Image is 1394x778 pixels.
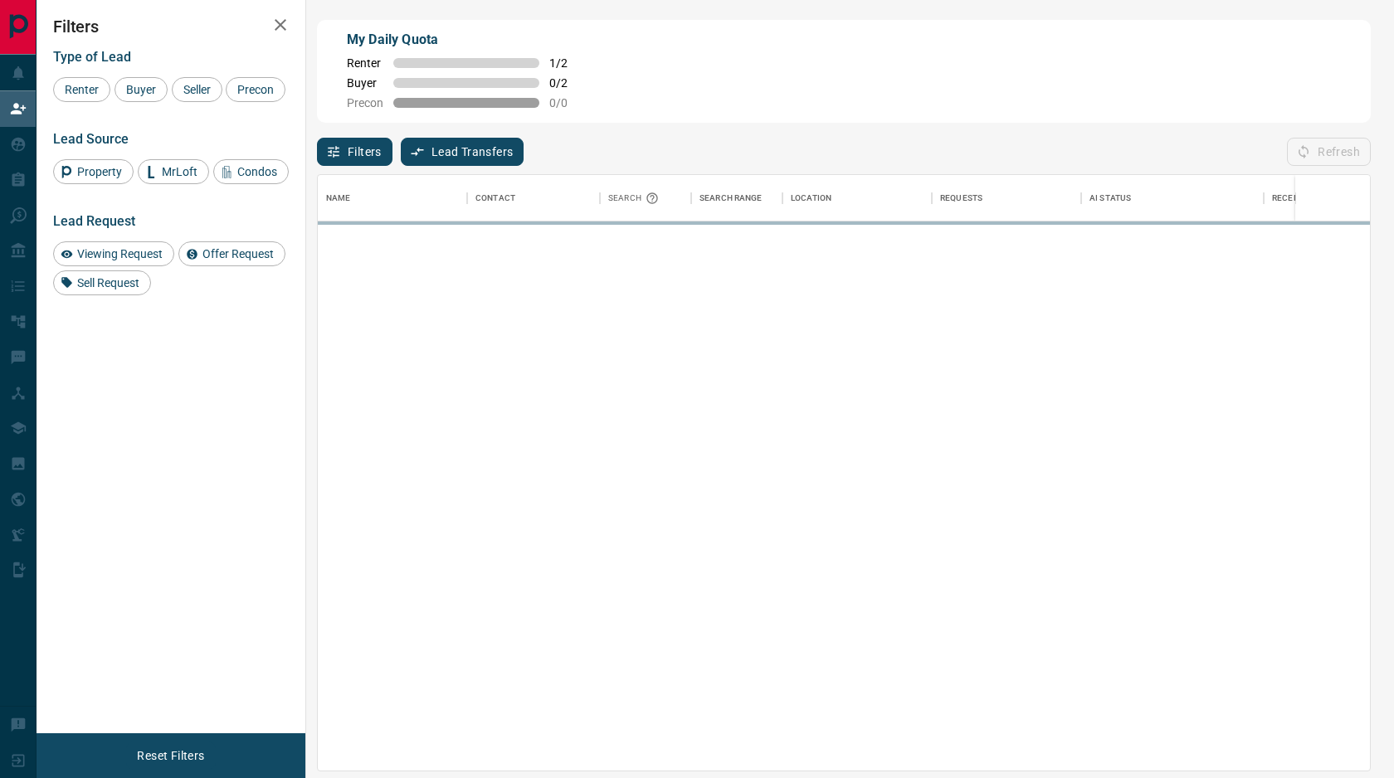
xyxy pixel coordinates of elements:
[317,138,392,166] button: Filters
[549,56,586,70] span: 1 / 2
[782,175,932,221] div: Location
[53,159,134,184] div: Property
[549,76,586,90] span: 0 / 2
[197,247,280,260] span: Offer Request
[53,17,289,36] h2: Filters
[71,165,128,178] span: Property
[71,247,168,260] span: Viewing Request
[53,270,151,295] div: Sell Request
[232,83,280,96] span: Precon
[608,175,663,221] div: Search
[232,165,283,178] span: Condos
[1089,175,1131,221] div: AI Status
[347,96,383,109] span: Precon
[120,83,162,96] span: Buyer
[401,138,524,166] button: Lead Transfers
[115,77,168,102] div: Buyer
[940,175,982,221] div: Requests
[932,175,1081,221] div: Requests
[138,159,209,184] div: MrLoft
[318,175,467,221] div: Name
[59,83,105,96] span: Renter
[53,131,129,147] span: Lead Source
[467,175,600,221] div: Contact
[156,165,203,178] span: MrLoft
[1081,175,1264,221] div: AI Status
[53,77,110,102] div: Renter
[791,175,831,221] div: Location
[347,30,586,50] p: My Daily Quota
[226,77,285,102] div: Precon
[53,241,174,266] div: Viewing Request
[53,49,131,65] span: Type of Lead
[178,83,217,96] span: Seller
[213,159,289,184] div: Condos
[126,742,215,770] button: Reset Filters
[475,175,515,221] div: Contact
[549,96,586,109] span: 0 / 0
[326,175,351,221] div: Name
[347,56,383,70] span: Renter
[53,213,135,229] span: Lead Request
[178,241,285,266] div: Offer Request
[691,175,782,221] div: Search Range
[347,76,383,90] span: Buyer
[71,276,145,289] span: Sell Request
[172,77,222,102] div: Seller
[699,175,763,221] div: Search Range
